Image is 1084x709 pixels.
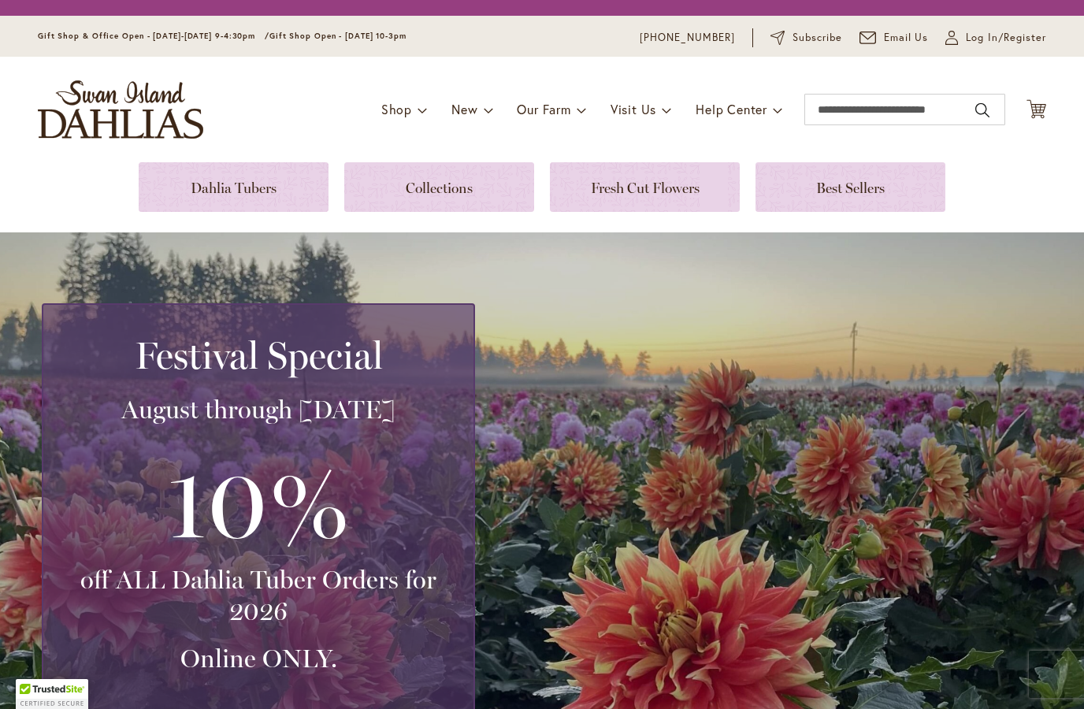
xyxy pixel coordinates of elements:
span: Visit Us [611,101,656,117]
h3: 10% [62,441,455,564]
a: [PHONE_NUMBER] [640,30,735,46]
span: Help Center [696,101,767,117]
h3: August through [DATE] [62,394,455,425]
span: Subscribe [793,30,842,46]
button: Search [975,98,989,123]
h3: Online ONLY. [62,643,455,674]
a: Email Us [859,30,929,46]
span: Gift Shop Open - [DATE] 10-3pm [269,31,406,41]
a: store logo [38,80,203,139]
span: Gift Shop & Office Open - [DATE]-[DATE] 9-4:30pm / [38,31,269,41]
span: New [451,101,477,117]
a: Log In/Register [945,30,1046,46]
span: Email Us [884,30,929,46]
span: Log In/Register [966,30,1046,46]
h2: Festival Special [62,333,455,377]
span: Our Farm [517,101,570,117]
a: Subscribe [770,30,842,46]
span: Shop [381,101,412,117]
h3: off ALL Dahlia Tuber Orders for 2026 [62,564,455,627]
